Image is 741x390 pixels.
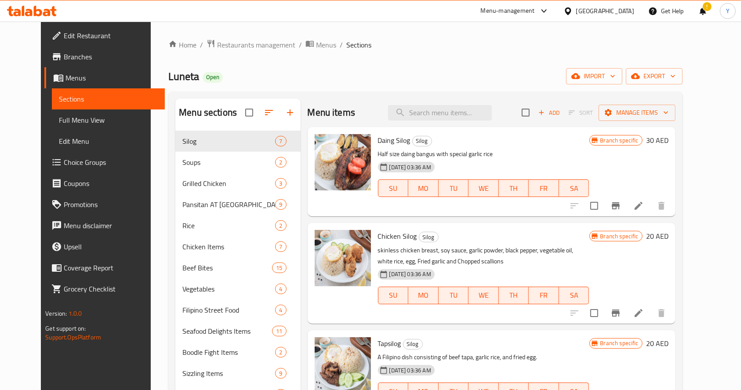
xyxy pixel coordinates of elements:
[207,39,295,51] a: Restaurants management
[442,289,465,302] span: TU
[44,152,165,173] a: Choice Groups
[64,157,158,168] span: Choice Groups
[378,134,410,147] span: Daing Silog
[276,306,286,314] span: 4
[52,109,165,131] a: Full Menu View
[412,289,435,302] span: MO
[175,257,300,278] div: Beef Bites15
[646,134,668,146] h6: 30 AED
[182,157,275,168] span: Soups
[182,305,275,315] span: Filipino Street Food
[532,289,556,302] span: FR
[258,102,280,123] span: Sort sections
[276,243,286,251] span: 7
[44,278,165,299] a: Grocery Checklist
[563,182,586,195] span: SA
[175,194,300,215] div: Pansitan AT [GEOGRAPHIC_DATA](NOODLES DELIGHT)9
[64,178,158,189] span: Coupons
[44,25,165,46] a: Edit Restaurant
[272,264,286,272] span: 15
[408,287,439,304] button: MO
[45,332,101,343] a: Support.OpsPlatform
[378,352,589,363] p: A Filipino dish consisting of beef tapa, garlic rice, and fried egg.
[472,289,495,302] span: WE
[563,106,599,120] span: Select section first
[203,72,223,83] div: Open
[175,363,300,384] div: Sizzling Items9
[168,39,683,51] nav: breadcrumb
[200,40,203,50] li: /
[64,51,158,62] span: Branches
[299,40,302,50] li: /
[52,88,165,109] a: Sections
[182,199,275,210] div: Pansitan AT Gotohan(NOODLES DELIGHT)
[175,152,300,173] div: Soups2
[576,6,634,16] div: [GEOGRAPHIC_DATA]
[378,287,408,304] button: SU
[597,339,642,347] span: Branch specific
[275,199,286,210] div: items
[605,303,626,324] button: Branch-specific-item
[175,321,300,342] div: Seafood Delights Items11
[388,105,492,120] input: search
[276,348,286,357] span: 2
[182,136,275,146] span: Silog
[532,182,556,195] span: FR
[275,241,286,252] div: items
[516,103,535,122] span: Select section
[275,305,286,315] div: items
[65,73,158,83] span: Menus
[275,136,286,146] div: items
[499,287,529,304] button: TH
[382,289,405,302] span: SU
[563,289,586,302] span: SA
[403,339,423,350] div: Silog
[439,287,469,304] button: TU
[585,304,603,322] span: Select to update
[64,284,158,294] span: Grocery Checklist
[175,236,300,257] div: Chicken Items7
[64,199,158,210] span: Promotions
[413,136,432,146] span: Silog
[275,284,286,294] div: items
[276,369,286,378] span: 9
[44,67,165,88] a: Menus
[45,308,67,319] span: Version:
[386,163,435,171] span: [DATE] 03:36 AM
[175,173,300,194] div: Grilled Chicken3
[382,182,405,195] span: SU
[469,179,499,197] button: WE
[502,289,526,302] span: TH
[529,287,559,304] button: FR
[59,136,158,146] span: Edit Menu
[64,262,158,273] span: Coverage Report
[537,108,561,118] span: Add
[59,115,158,125] span: Full Menu View
[275,368,286,379] div: items
[182,199,275,210] span: Pansitan AT [GEOGRAPHIC_DATA](NOODLES DELIGHT)
[403,339,422,349] span: Silog
[182,262,272,273] span: Beef Bites
[378,149,589,160] p: Half size daing bangus with special garlic rice
[275,220,286,231] div: items
[168,66,199,86] span: Luneta
[633,71,676,82] span: export
[308,106,356,119] h2: Menu items
[217,40,295,50] span: Restaurants management
[44,194,165,215] a: Promotions
[64,241,158,252] span: Upsell
[44,173,165,194] a: Coupons
[272,327,286,335] span: 11
[378,337,401,350] span: Tapsilog
[412,182,435,195] span: MO
[182,368,275,379] span: Sizzling Items
[626,68,683,84] button: export
[182,220,275,231] span: Rice
[481,6,535,16] div: Menu-management
[276,285,286,293] span: 4
[442,182,465,195] span: TU
[408,179,439,197] button: MO
[182,241,275,252] span: Chicken Items
[175,342,300,363] div: Boodle Fight Items2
